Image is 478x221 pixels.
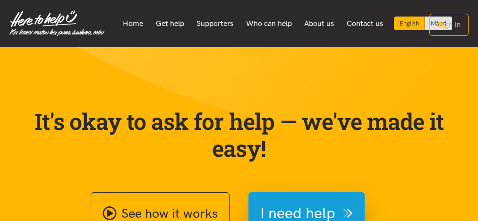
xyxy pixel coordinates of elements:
[425,17,452,30] a: Switch to Te Reo Māori
[190,14,240,34] a: Supporters
[239,14,298,34] a: Who can help
[394,17,425,30] div: Current language
[9,10,104,36] img: Home
[394,17,452,30] div: Language toggle
[117,14,150,34] a: Home
[298,14,341,34] a: About us
[429,14,469,36] button: Sign in
[149,14,190,34] a: Get help
[340,14,389,34] a: Contact us
[22,108,456,162] p: It's okay to ask for help — we've made it easy!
